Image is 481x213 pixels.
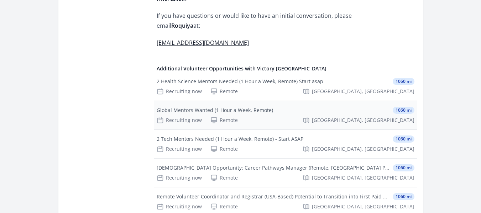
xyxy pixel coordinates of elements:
[157,193,390,200] div: Remote Volunteer Coordinator and Registrar (USA-Based) Potential to Transition into First Paid Ro...
[157,117,202,124] div: Recruiting now
[393,193,414,200] span: 1060 mi
[157,164,390,171] div: [DEMOGRAPHIC_DATA] Opportunity: Career Pathways Manager (Remote, [GEOGRAPHIC_DATA] Preferred)
[157,78,323,85] div: 2 Health Science Mentors Needed (1 Hour a Week, Remote) Start asap
[154,101,417,129] a: Global Mentors Wanted (1 Hour a Week, Remote) 1060 mi Recruiting now Remote [GEOGRAPHIC_DATA], [G...
[157,11,365,31] p: If you have questions or would like to have an initial conversation, please email at:
[210,145,238,153] div: Remote
[154,130,417,158] a: 2 Tech Mentors Needed (1 Hour a Week, Remote) - Start ASAP 1060 mi Recruiting now Remote [GEOGRAP...
[393,135,414,143] span: 1060 mi
[157,107,273,114] div: Global Mentors Wanted (1 Hour a Week, Remote)
[157,88,202,95] div: Recruiting now
[210,117,238,124] div: Remote
[393,78,414,85] span: 1060 mi
[393,107,414,114] span: 1060 mi
[312,88,414,95] span: [GEOGRAPHIC_DATA], [GEOGRAPHIC_DATA]
[312,203,414,210] span: [GEOGRAPHIC_DATA], [GEOGRAPHIC_DATA]
[210,203,238,210] div: Remote
[312,174,414,181] span: [GEOGRAPHIC_DATA], [GEOGRAPHIC_DATA]
[154,159,417,187] a: [DEMOGRAPHIC_DATA] Opportunity: Career Pathways Manager (Remote, [GEOGRAPHIC_DATA] Preferred) 106...
[210,88,238,95] div: Remote
[154,72,417,101] a: 2 Health Science Mentors Needed (1 Hour a Week, Remote) Start asap 1060 mi Recruiting now Remote ...
[157,174,202,181] div: Recruiting now
[157,135,303,143] div: 2 Tech Mentors Needed (1 Hour a Week, Remote) - Start ASAP
[171,22,193,30] strong: Roquiya
[312,145,414,153] span: [GEOGRAPHIC_DATA], [GEOGRAPHIC_DATA]
[157,65,414,72] h4: Additional Volunteer Opportunities with Victory [GEOGRAPHIC_DATA]
[157,203,202,210] div: Recruiting now
[157,39,249,47] a: [EMAIL_ADDRESS][DOMAIN_NAME]
[393,164,414,171] span: 1060 mi
[157,145,202,153] div: Recruiting now
[312,117,414,124] span: [GEOGRAPHIC_DATA], [GEOGRAPHIC_DATA]
[210,174,238,181] div: Remote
